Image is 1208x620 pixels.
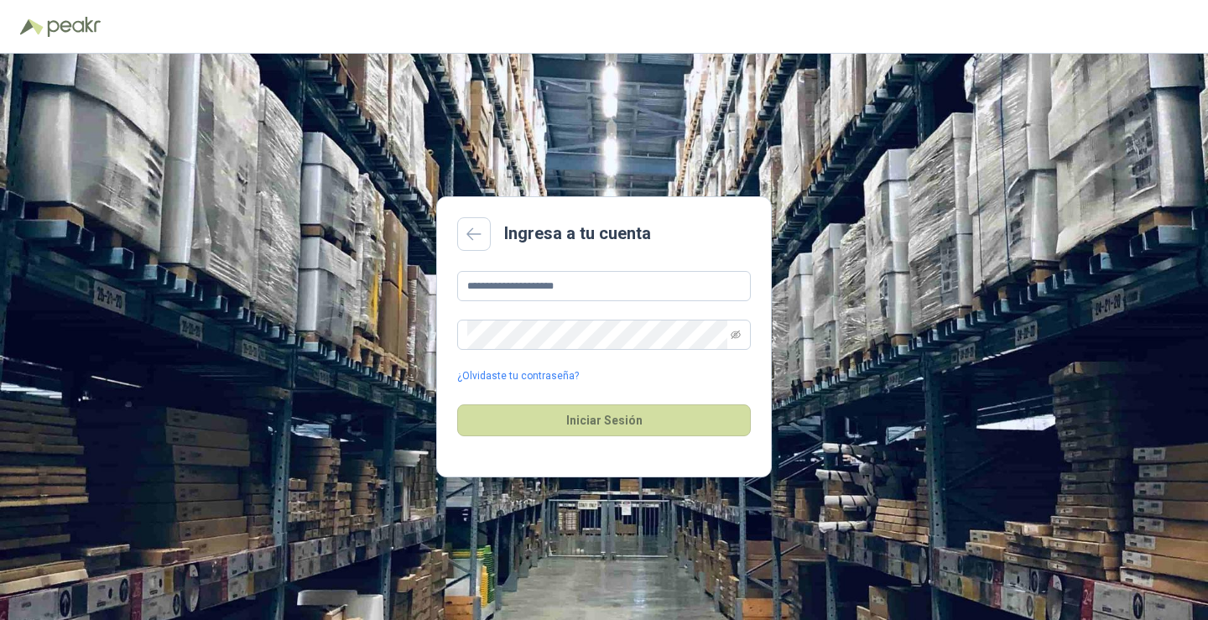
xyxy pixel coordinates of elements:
a: ¿Olvidaste tu contraseña? [457,368,579,384]
img: Peakr [47,17,101,37]
h2: Ingresa a tu cuenta [504,221,651,247]
span: eye-invisible [731,330,741,340]
img: Logo [20,18,44,35]
button: Iniciar Sesión [457,404,751,436]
